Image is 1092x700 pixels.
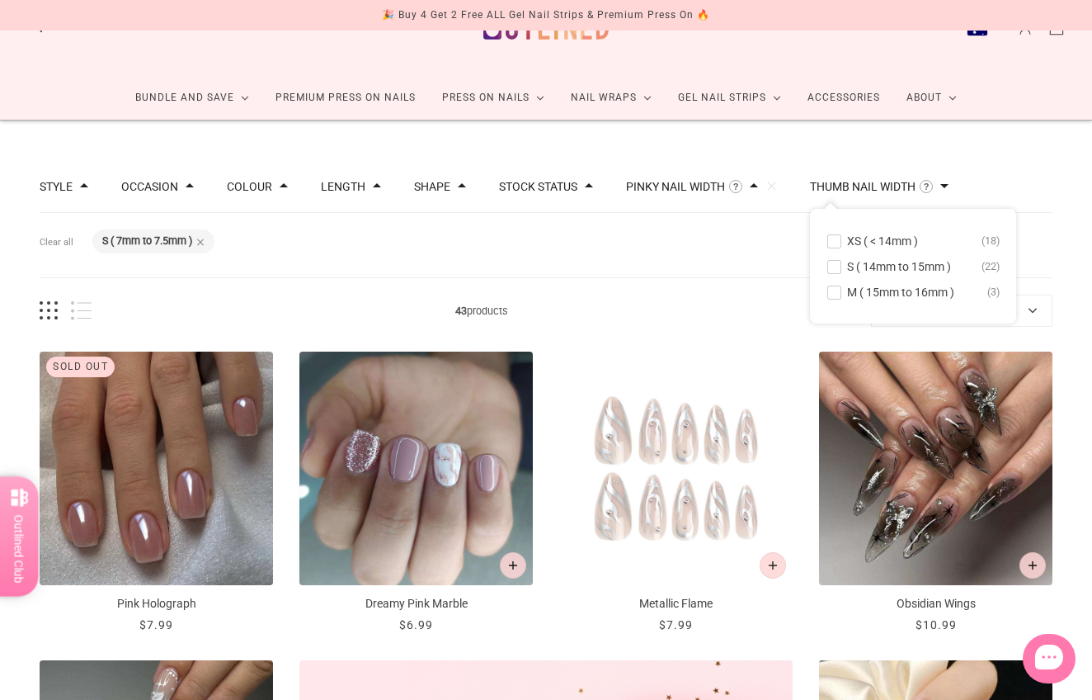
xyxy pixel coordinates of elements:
b: 43 [455,305,467,317]
a: Nail Wraps [558,76,665,120]
span: $10.99 [915,618,957,631]
button: XS ( < 14mm ) 18 [826,231,1000,251]
a: Dreamy Pink Marble [299,352,533,634]
span: S ( 14mm to 15mm ) [847,260,951,273]
p: Dreamy Pink Marble [299,595,533,612]
button: Filter by Thumb Nail Width [810,181,915,192]
button: Add to cart [1019,552,1046,579]
span: 18 [981,231,1000,251]
p: Pink Holograph [40,595,273,612]
button: Clear all filters [40,230,73,255]
button: Filter by Stock status [499,181,577,192]
span: $7.99 [659,618,693,631]
button: Add to cart [500,552,526,579]
a: Press On Nails [429,76,558,120]
button: Filter by Style [40,181,73,192]
a: Obsidian Wings [819,352,1052,634]
span: $7.99 [139,618,173,631]
span: M ( 15mm to 16mm ) [847,286,954,299]
button: Add to cart [760,552,786,579]
span: XS ( < 14mm ) [847,234,918,248]
span: 3 [987,282,1000,302]
button: Grid view [40,301,58,320]
a: About [893,76,970,120]
button: Filter by Occasion [121,181,178,192]
button: Clear filters by Pinky Nail Width [766,181,777,192]
p: Obsidian Wings [819,595,1052,612]
span: 22 [981,257,1000,277]
p: Metallic Flame [559,595,793,612]
button: Filter by Shape [414,181,450,192]
button: S ( 14mm to 15mm ) 22 [826,257,1000,277]
button: S ( 7mm to 7.5mm ) [102,236,192,247]
b: S ( 7mm to 7.5mm ) [102,234,192,247]
button: Filter by Length [321,181,365,192]
button: Filter by Pinky Nail Width [626,181,725,192]
a: Pink Holograph [40,352,273,634]
a: Bundle and Save [122,76,262,120]
a: Gel Nail Strips [665,76,794,120]
a: Accessories [794,76,893,120]
button: List view [71,301,92,320]
a: Metallic Flame [559,352,793,634]
button: Filter by Colour [227,181,272,192]
button: M ( 15mm to 16mm ) 3 [826,282,1000,302]
span: $6.99 [399,618,433,631]
div: 🎉 Buy 4 Get 2 Free ALL Gel Nail Strips & Premium Press On 🔥 [382,7,710,24]
span: products [92,302,871,319]
a: Premium Press On Nails [262,76,429,120]
div: Sold out [46,357,115,377]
